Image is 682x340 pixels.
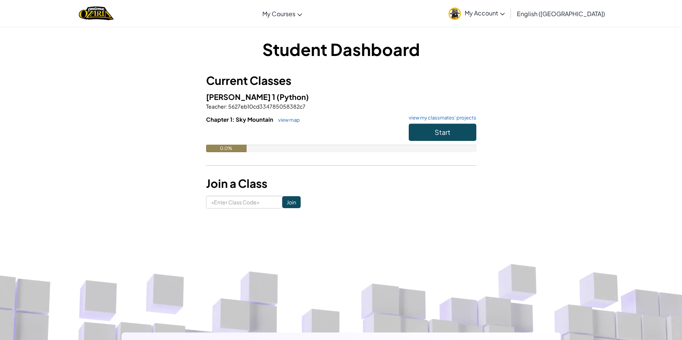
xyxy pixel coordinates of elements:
[445,2,509,25] a: My Account
[226,103,227,110] span: :
[262,10,295,18] span: My Courses
[409,124,476,141] button: Start
[405,115,476,120] a: view my classmates' projects
[517,10,605,18] span: English ([GEOGRAPHIC_DATA])
[79,6,114,21] img: Home
[206,72,476,89] h3: Current Classes
[79,6,114,21] a: Ozaria by CodeCombat logo
[282,196,301,208] input: Join
[277,92,309,101] span: (Python)
[206,116,274,123] span: Chapter 1: Sky Mountain
[435,128,450,136] span: Start
[259,3,306,24] a: My Courses
[206,196,282,209] input: <Enter Class Code>
[274,117,300,123] a: view map
[206,38,476,61] h1: Student Dashboard
[449,8,461,20] img: avatar
[206,103,226,110] span: Teacher
[206,145,247,152] div: 0.0%
[465,9,505,17] span: My Account
[206,175,476,192] h3: Join a Class
[513,3,609,24] a: English ([GEOGRAPHIC_DATA])
[206,92,277,101] span: [PERSON_NAME] 1
[227,103,306,110] span: 5627eb10cd334785058382c7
